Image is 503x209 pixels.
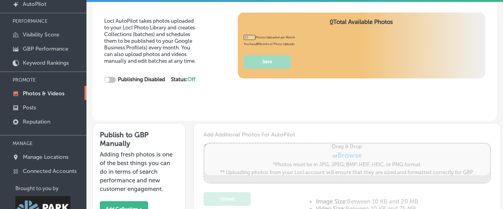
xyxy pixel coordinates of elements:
p: Adding fresh photos is one of the best things you can do in terms of search performance and new c... [100,150,178,193]
h4: Total Available Photos [244,18,480,35]
p: Manage Locations [23,154,68,160]
b: 0 [256,42,258,46]
span: 0 [330,18,333,25]
p: GBP Performance [23,45,68,52]
p: AutoPilot [23,1,46,7]
p: Locl AutoPilot takes photos uploaded to your Locl Photo Library and creates Collections (batches)... [104,18,200,64]
p: Keyword Rankings [23,60,69,66]
strong: Publishing Disabled [118,76,165,83]
div: Photos Uploaded per Month [244,35,295,40]
h3: Publish to GBP Manually [100,131,178,148]
p: Brought to you by [15,185,86,191]
p: Posts [23,104,36,111]
p: Photos & Videos [23,90,64,97]
span: You have Months of Photo Uploads [244,42,294,46]
p: Visibility Score [23,31,59,38]
button: Save [244,55,291,69]
strong: Status: [171,76,195,83]
p: Reputation [23,118,50,125]
p: Connected Accounts [23,168,77,174]
input: 10 [244,35,255,40]
span: Off [187,76,195,83]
